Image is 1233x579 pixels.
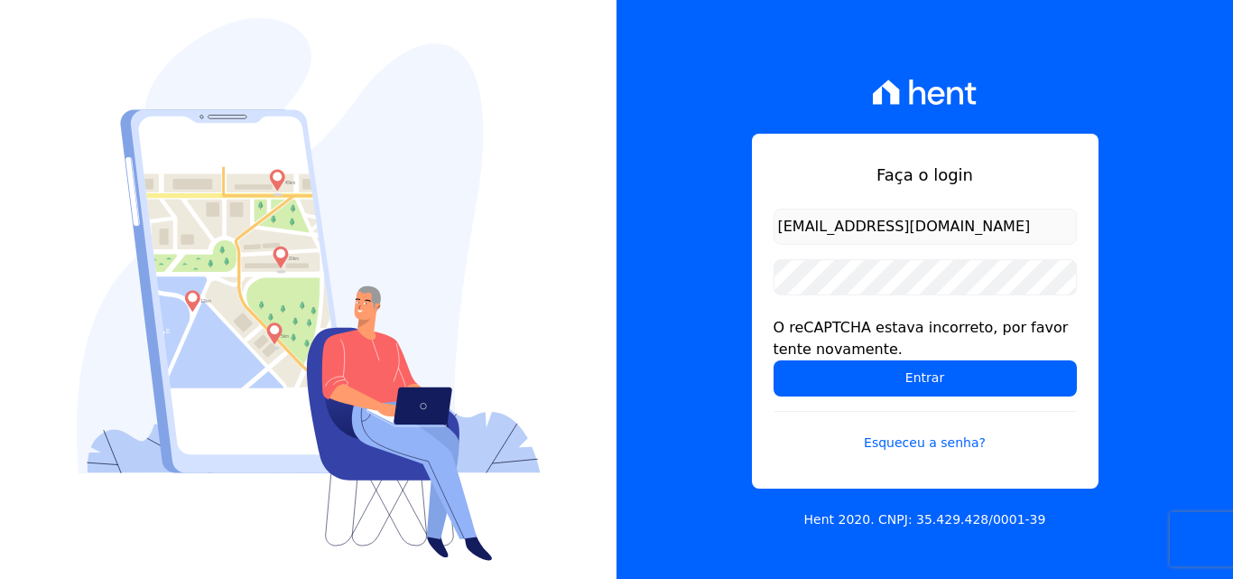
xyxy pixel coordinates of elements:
a: Esqueceu a senha? [774,411,1077,453]
img: Login [77,18,541,561]
input: Email [774,209,1077,245]
div: O reCAPTCHA estava incorreto, por favor tente novamente. [774,317,1077,360]
p: Hent 2020. CNPJ: 35.429.428/0001-39 [804,510,1046,529]
input: Entrar [774,360,1077,397]
h1: Faça o login [774,163,1077,187]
